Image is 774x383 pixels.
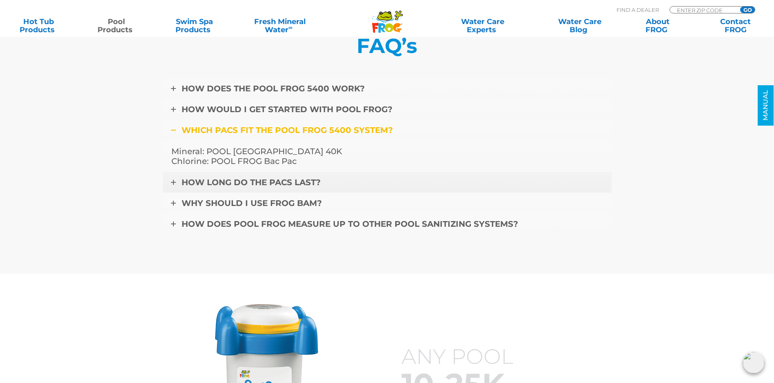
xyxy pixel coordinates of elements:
[163,99,612,120] a: How would I get started with POOL FROG?
[163,120,612,141] a: Which pacs fit the POOL FROG 5400 system?
[163,172,612,193] a: How long do the pacs last?
[758,85,774,126] a: MANUAL
[8,18,69,34] a: Hot TubProducts
[434,18,532,34] a: Water CareExperts
[743,352,764,373] img: openIcon
[163,35,612,58] h5: FAQ’s
[401,345,610,368] h3: ANY POOL
[163,193,612,214] a: Why should I use FROG BAM?
[182,84,365,93] span: How does the Pool FROG 5400 work?
[164,18,225,34] a: Swim SpaProducts
[549,18,610,34] a: Water CareBlog
[740,7,755,13] input: GO
[182,177,321,187] span: How long do the pacs last?
[171,146,603,166] p: Mineral: POOL [GEOGRAPHIC_DATA] 40K Chlorine: POOL FROG Bac Pac
[182,219,518,229] span: How does POOL FROG measure up to other pool sanitizing systems?
[182,104,393,114] span: How would I get started with POOL FROG?
[288,24,293,31] sup: ∞
[182,125,393,135] span: Which pacs fit the POOL FROG 5400 system?
[676,7,731,13] input: Zip Code Form
[242,18,318,34] a: Fresh MineralWater∞
[182,198,322,208] span: Why should I use FROG BAM?
[86,18,147,34] a: PoolProducts
[617,6,659,13] p: Find A Dealer
[163,78,612,99] a: How does the Pool FROG 5400 work?
[627,18,688,34] a: AboutFROG
[705,18,766,34] a: ContactFROG
[163,213,612,235] a: How does POOL FROG measure up to other pool sanitizing systems?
